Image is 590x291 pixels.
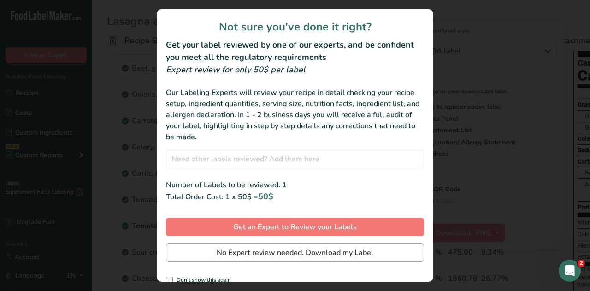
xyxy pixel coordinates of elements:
span: 2 [578,260,585,267]
div: Expert review for only 50$ per label [166,64,424,76]
span: No Expert review needed. Download my Label [217,247,373,258]
iframe: Intercom live chat [559,260,581,282]
div: Number of Labels to be reviewed: 1 [166,179,424,190]
span: Get an Expert to Review your Labels [233,221,357,232]
div: Our Labeling Experts will review your recipe in detail checking your recipe setup, ingredient qua... [166,87,424,143]
button: No Expert review needed. Download my Label [166,243,424,262]
span: 50$ [258,191,273,202]
h1: Not sure you've done it right? [166,18,424,35]
h2: Get your label reviewed by one of our experts, and be confident you meet all the regulatory requi... [166,39,424,64]
div: Total Order Cost: 1 x 50$ = [166,190,424,203]
input: Need other labels reviewed? Add them here [166,150,424,168]
button: Get an Expert to Review your Labels [166,218,424,236]
span: Don't show this again [173,277,231,284]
